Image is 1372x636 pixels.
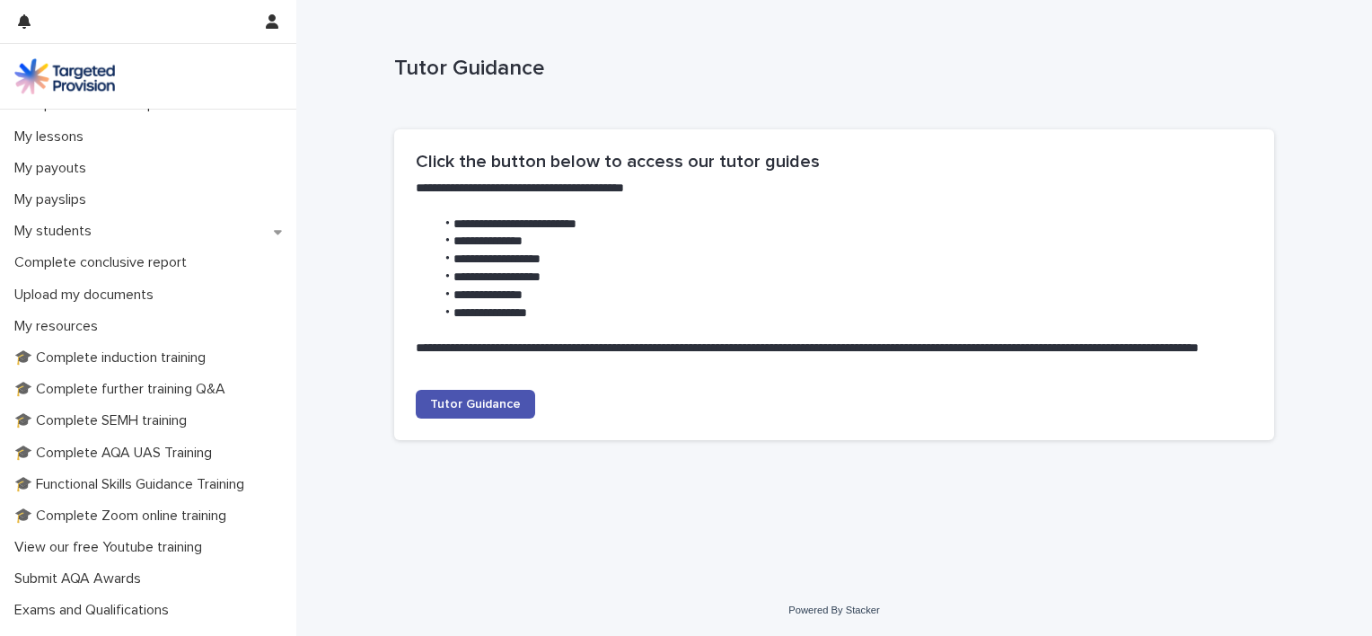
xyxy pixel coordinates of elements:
p: View our free Youtube training [7,539,216,556]
p: 🎓 Complete AQA UAS Training [7,445,226,462]
p: My resources [7,318,112,335]
a: Powered By Stacker [788,605,879,615]
p: Upload my documents [7,287,168,304]
p: My students [7,223,106,240]
img: M5nRWzHhSzIhMunXDL62 [14,58,115,94]
p: Submit AQA Awards [7,570,155,587]
p: 🎓 Complete induction training [7,349,220,367]
p: 🎓 Complete further training Q&A [7,381,240,398]
p: Exams and Qualifications [7,602,183,619]
span: Tutor Guidance [430,398,521,411]
p: My lessons [7,128,98,146]
p: 🎓 Complete Zoom online training [7,508,241,525]
p: My payouts [7,160,101,177]
p: 🎓 Functional Skills Guidance Training [7,476,259,493]
a: Tutor Guidance [416,390,535,419]
p: Complete conclusive report [7,254,201,271]
p: My payslips [7,191,101,208]
p: 🎓 Complete SEMH training [7,412,201,429]
p: Tutor Guidance [394,56,1267,82]
h2: Click the button below to access our tutor guides [416,151,1253,172]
